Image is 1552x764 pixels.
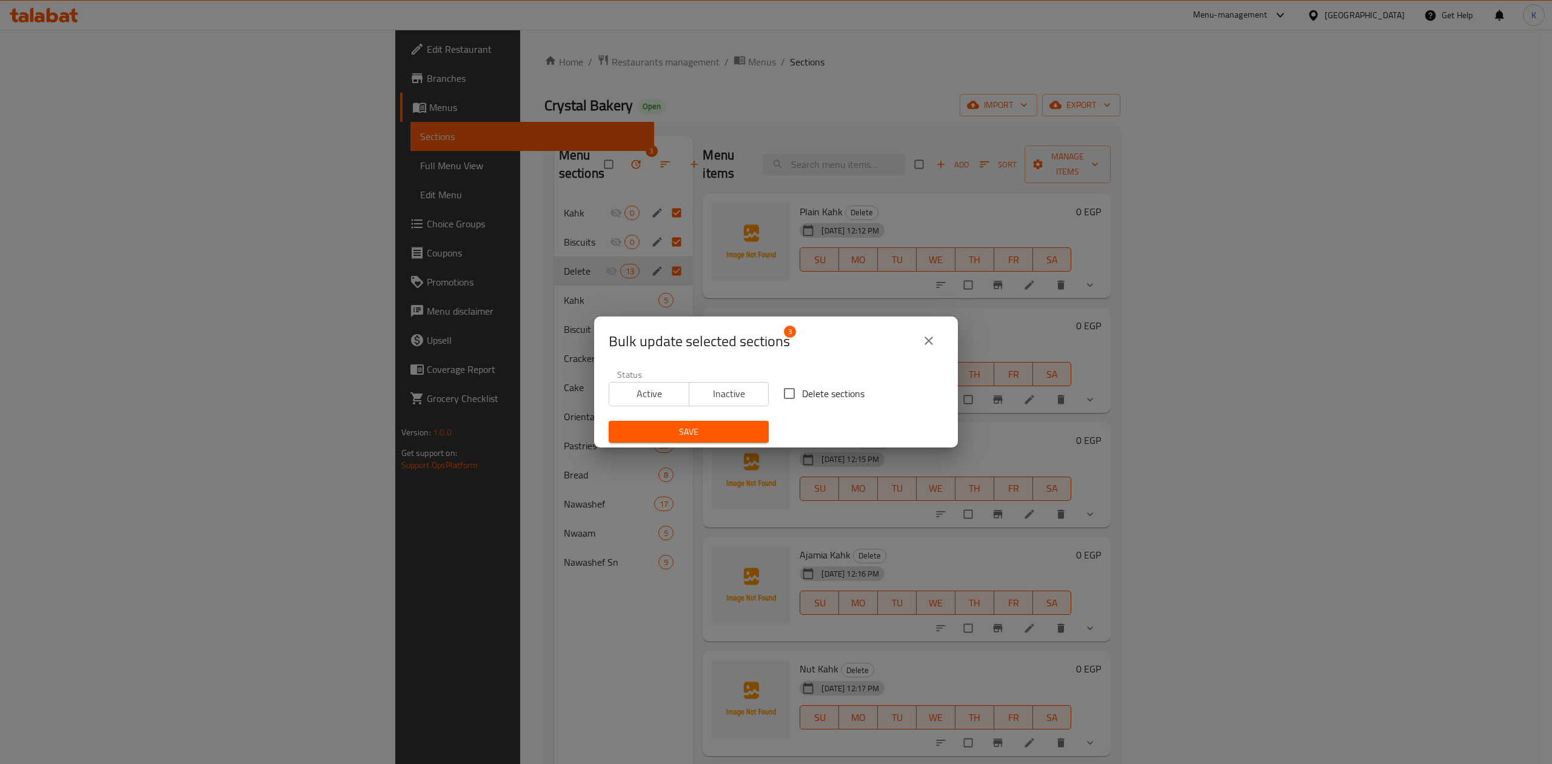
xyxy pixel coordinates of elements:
[802,386,865,401] span: Delete sections
[914,326,943,355] button: close
[784,326,796,338] span: 3
[694,385,764,403] span: Inactive
[609,382,689,406] button: Active
[689,382,769,406] button: Inactive
[609,332,790,351] span: Selected section count
[609,421,769,443] button: Save
[618,424,759,440] span: Save
[614,385,684,403] span: Active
